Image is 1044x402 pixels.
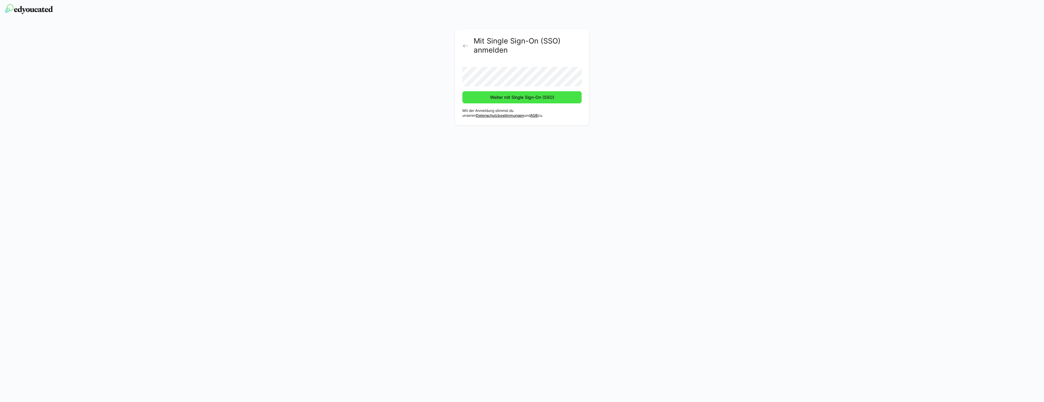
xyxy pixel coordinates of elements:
span: Weiter mit Single Sign-On (SSO) [489,94,555,100]
button: Weiter mit Single Sign-On (SSO) [462,91,582,103]
a: AGB [530,113,538,118]
img: edyoucated [5,4,53,14]
h2: Mit Single Sign-On (SSO) anmelden [474,36,582,55]
p: Mit der Anmeldung stimmst du unseren und zu. [462,108,582,118]
a: Datenschutzbestimmungen [476,113,524,118]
